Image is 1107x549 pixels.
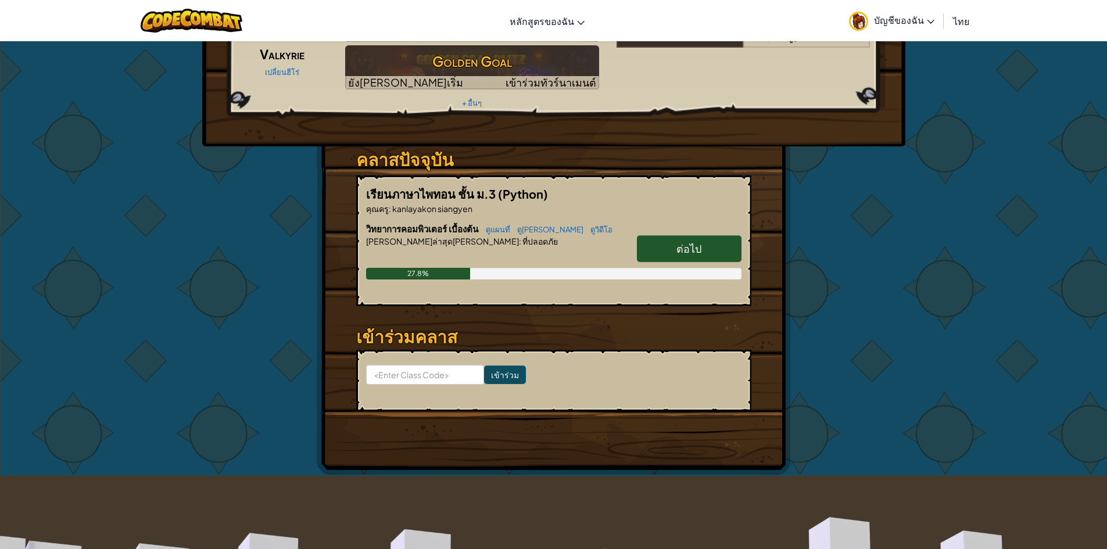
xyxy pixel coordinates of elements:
[356,324,751,350] h3: เข้าร่วมคลาส
[953,15,969,27] span: ไทย
[585,225,612,234] a: ดูวิดีโอ
[366,186,498,201] span: เรียนภาษาไพทอน ชั้น ม.3
[506,76,596,89] span: เข้าร่วมทัวร์นาเมนต์
[366,203,389,214] span: คุณครู
[510,15,574,27] span: หลักสูตรของฉัน
[265,67,299,77] a: เปลี่ยนฮีโร่
[519,236,521,246] span: :
[617,37,870,50] a: เรียนภาษาไพทอน ชั้น ม.3#19/33ผู้[PERSON_NAME]
[843,2,940,39] a: บัญชีของฉัน
[947,5,975,37] a: ไทย
[260,46,304,62] span: Valkyrie
[345,45,599,89] img: Golden Goal
[511,225,583,234] a: ดู[PERSON_NAME]
[484,365,526,384] input: เข้าร่วม
[389,203,391,214] span: :
[504,5,590,37] a: หลักสูตรของฉัน
[849,12,868,31] img: avatar
[498,186,548,201] span: (Python)
[462,98,482,107] a: + อื่นๆ
[676,242,701,255] span: ต่อไป
[141,9,242,33] img: CodeCombat logo
[874,14,934,26] span: บัญชีของฉัน
[345,45,599,89] a: Golden Goalยัง[PERSON_NAME]เริ่มเข้าร่วมทัวร์นาเมนต์
[345,48,599,74] h3: Golden Goal
[366,223,480,234] span: วิทยาการคอมพิวเตอร์ เบื้องต้น
[391,203,472,214] span: kanlayakon siangyen
[366,365,484,385] input: <Enter Class Code>
[356,146,751,173] h3: คลาสปัจจุบัน
[521,236,558,246] span: ที่ปลอดภัย
[348,76,463,89] span: ยัง[PERSON_NAME]เริ่ม
[480,225,510,234] a: ดูแผนที่
[366,268,471,279] div: 27.8%
[366,236,519,246] span: [PERSON_NAME]ล่าสุด[PERSON_NAME]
